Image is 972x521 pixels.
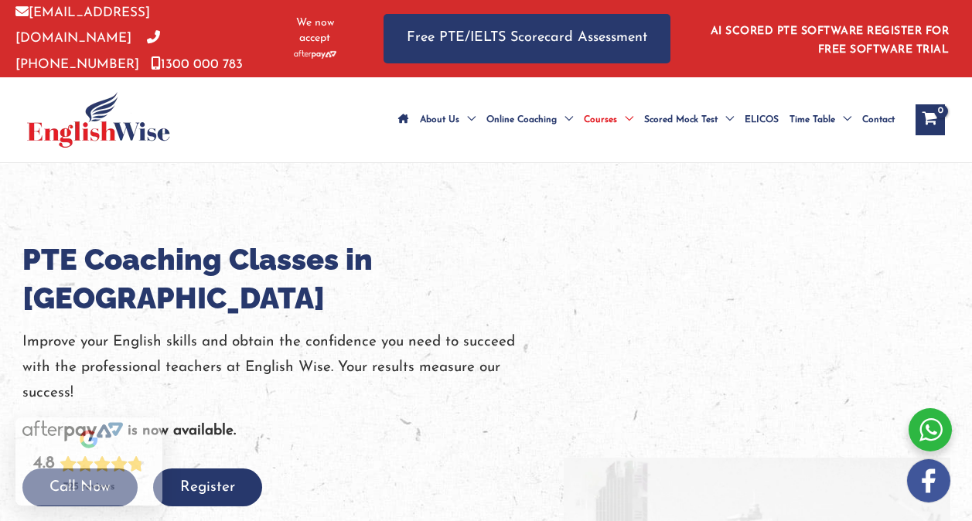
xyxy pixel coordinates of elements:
[27,92,170,148] img: cropped-ew-logo
[907,459,950,502] img: white-facebook.png
[384,14,670,63] a: Free PTE/IELTS Scorecard Assessment
[857,93,900,147] a: Contact
[862,93,895,147] span: Contact
[745,93,779,147] span: ELICOS
[481,93,578,147] a: Online CoachingMenu Toggle
[393,93,900,147] nav: Site Navigation: Main Menu
[644,93,718,147] span: Scored Mock Test
[420,93,459,147] span: About Us
[63,481,114,493] div: 725 reviews
[294,50,336,59] img: Afterpay-Logo
[153,480,262,495] a: Register
[486,93,557,147] span: Online Coaching
[711,26,950,56] a: AI SCORED PTE SOFTWARE REGISTER FOR FREE SOFTWARE TRIAL
[784,93,857,147] a: Time TableMenu Toggle
[916,104,945,135] a: View Shopping Cart, empty
[718,93,734,147] span: Menu Toggle
[414,93,481,147] a: About UsMenu Toggle
[739,93,784,147] a: ELICOS
[15,32,160,70] a: [PHONE_NUMBER]
[151,58,243,71] a: 1300 000 783
[835,93,851,147] span: Menu Toggle
[701,13,957,63] aside: Header Widget 1
[22,240,564,318] h1: PTE Coaching Classes in [GEOGRAPHIC_DATA]
[557,93,573,147] span: Menu Toggle
[33,453,55,475] div: 4.8
[790,93,835,147] span: Time Table
[639,93,739,147] a: Scored Mock TestMenu Toggle
[584,93,617,147] span: Courses
[128,424,236,438] b: is now available.
[285,15,345,46] span: We now accept
[578,93,639,147] a: CoursesMenu Toggle
[15,6,150,45] a: [EMAIL_ADDRESS][DOMAIN_NAME]
[153,468,262,506] button: Register
[459,93,476,147] span: Menu Toggle
[22,329,564,407] p: Improve your English skills and obtain the confidence you need to succeed with the professional t...
[617,93,633,147] span: Menu Toggle
[33,453,145,475] div: Rating: 4.8 out of 5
